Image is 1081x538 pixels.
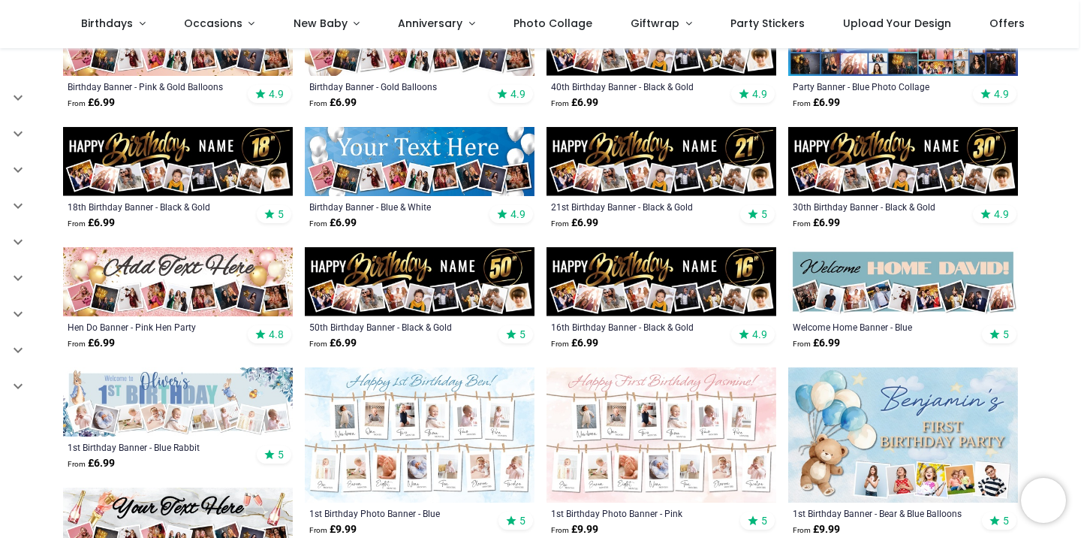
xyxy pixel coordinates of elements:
[510,87,525,101] span: 4.9
[278,448,284,461] span: 5
[519,328,525,341] span: 5
[551,340,569,348] span: From
[1021,478,1066,523] iframe: Brevo live chat
[793,336,840,351] strong: £ 6.99
[551,336,598,351] strong: £ 6.99
[551,80,727,92] a: 40th Birthday Banner - Black & Gold
[68,441,244,453] a: 1st Birthday Banner - Blue Rabbit
[513,16,592,31] span: Photo Collage
[68,80,244,92] a: Birthday Banner - Pink & Gold Balloons
[752,328,767,341] span: 4.9
[793,201,969,213] a: 30th Birthday Banner - Black & Gold
[793,80,969,92] a: Party Banner - Blue Photo Collage
[309,216,357,231] strong: £ 6.99
[1003,514,1009,527] span: 5
[305,367,534,503] img: Personalised 1st Birthday Photo Banner - Blue - Custom Text
[309,201,486,213] a: Birthday Banner - Blue & White
[551,507,727,519] a: 1st Birthday Photo Banner - Pink
[788,247,1018,316] img: Personalised Welcome Home Banner - Blue - 9 Photo Upload
[68,201,244,213] a: 18th Birthday Banner - Black & Gold
[294,16,348,31] span: New Baby
[793,321,969,333] a: Welcome Home Banner - Blue
[68,95,115,110] strong: £ 6.99
[551,99,569,107] span: From
[68,460,86,468] span: From
[309,507,486,519] a: 1st Birthday Photo Banner - Blue
[551,201,727,213] a: 21st Birthday Banner - Black & Gold
[793,95,840,110] strong: £ 6.99
[68,336,115,351] strong: £ 6.99
[68,216,115,231] strong: £ 6.99
[547,127,776,196] img: Personalised Happy 21st Birthday Banner - Black & Gold - Custom Name & 9 Photo Upload
[68,219,86,228] span: From
[63,247,293,316] img: Personalised Hen Do Banner - Pink Hen Party - 9 Photo Upload
[309,522,357,537] strong: £ 9.99
[752,87,767,101] span: 4.9
[994,207,1009,221] span: 4.9
[309,99,327,107] span: From
[761,514,767,527] span: 5
[1003,328,1009,341] span: 5
[730,16,805,31] span: Party Stickers
[547,367,776,503] img: Personalised 1st Birthday Photo Banner - Pink - Custom Text & Photos
[989,16,1025,31] span: Offers
[843,16,951,31] span: Upload Your Design
[793,99,811,107] span: From
[551,526,569,534] span: From
[793,522,840,537] strong: £ 9.99
[305,247,534,316] img: Personalised Happy 50th Birthday Banner - Black & Gold - Custom Name & 9 Photo Upload
[519,514,525,527] span: 5
[551,219,569,228] span: From
[761,207,767,221] span: 5
[793,340,811,348] span: From
[793,216,840,231] strong: £ 6.99
[269,87,284,101] span: 4.9
[305,127,534,196] img: Personalised Happy Birthday Banner - Blue & White - 9 Photo Upload
[793,526,811,534] span: From
[278,207,284,221] span: 5
[551,216,598,231] strong: £ 6.99
[68,99,86,107] span: From
[63,367,293,437] img: Personalised Happy 1st Birthday Banner - Blue Rabbit - Custom Name & 9 Photo Upload
[68,456,115,471] strong: £ 6.99
[398,16,462,31] span: Anniversary
[309,80,486,92] a: Birthday Banner - Gold Balloons
[793,507,969,519] a: 1st Birthday Banner - Bear & Blue Balloons
[547,247,776,316] img: Personalised Happy 16th Birthday Banner - Black & Gold - Custom Name & 9 Photo Upload
[793,219,811,228] span: From
[994,87,1009,101] span: 4.9
[309,526,327,534] span: From
[631,16,679,31] span: Giftwrap
[68,340,86,348] span: From
[68,321,244,333] a: Hen Do Banner - Pink Hen Party
[510,207,525,221] span: 4.9
[788,127,1018,196] img: Personalised Happy 30th Birthday Banner - Black & Gold - Custom Name & 9 Photo Upload
[309,219,327,228] span: From
[309,336,357,351] strong: £ 6.99
[309,95,357,110] strong: £ 6.99
[81,16,133,31] span: Birthdays
[551,321,727,333] a: 16th Birthday Banner - Black & Gold
[309,321,486,333] a: 50th Birthday Banner - Black & Gold
[551,95,598,110] strong: £ 6.99
[788,367,1018,503] img: Personalised 1st Birthday Backdrop Banner - Bear & Blue Balloons - Custom Text & 4 Photos
[63,127,293,196] img: Personalised Happy 18th Birthday Banner - Black & Gold - Custom Name & 9 Photo Upload
[269,328,284,341] span: 4.8
[551,522,598,537] strong: £ 9.99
